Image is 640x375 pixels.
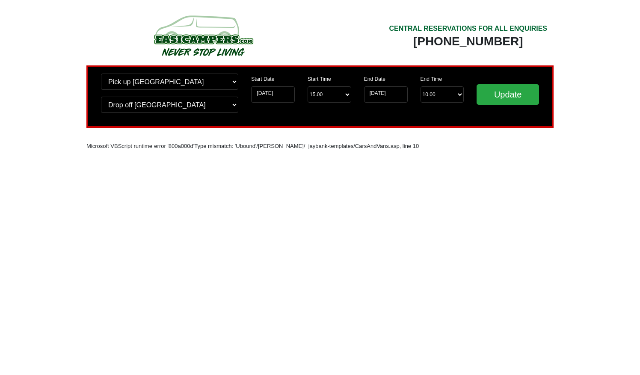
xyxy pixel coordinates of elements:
[364,86,408,103] input: Return Date
[154,143,194,149] font: error '800a000d'
[389,34,547,49] div: [PHONE_NUMBER]
[256,143,399,149] font: /[PERSON_NAME]/_jaybank-templates/CarsAndVans.asp
[308,75,331,83] label: Start Time
[421,75,442,83] label: End Time
[86,143,152,149] font: Microsoft VBScript runtime
[251,75,274,83] label: Start Date
[389,24,547,34] div: CENTRAL RESERVATIONS FOR ALL ENQUIRIES
[251,86,295,103] input: Start Date
[364,75,385,83] label: End Date
[477,84,539,105] input: Update
[122,12,284,59] img: campers-checkout-logo.png
[400,143,419,149] font: , line 10
[194,143,256,149] font: Type mismatch: 'Ubound'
